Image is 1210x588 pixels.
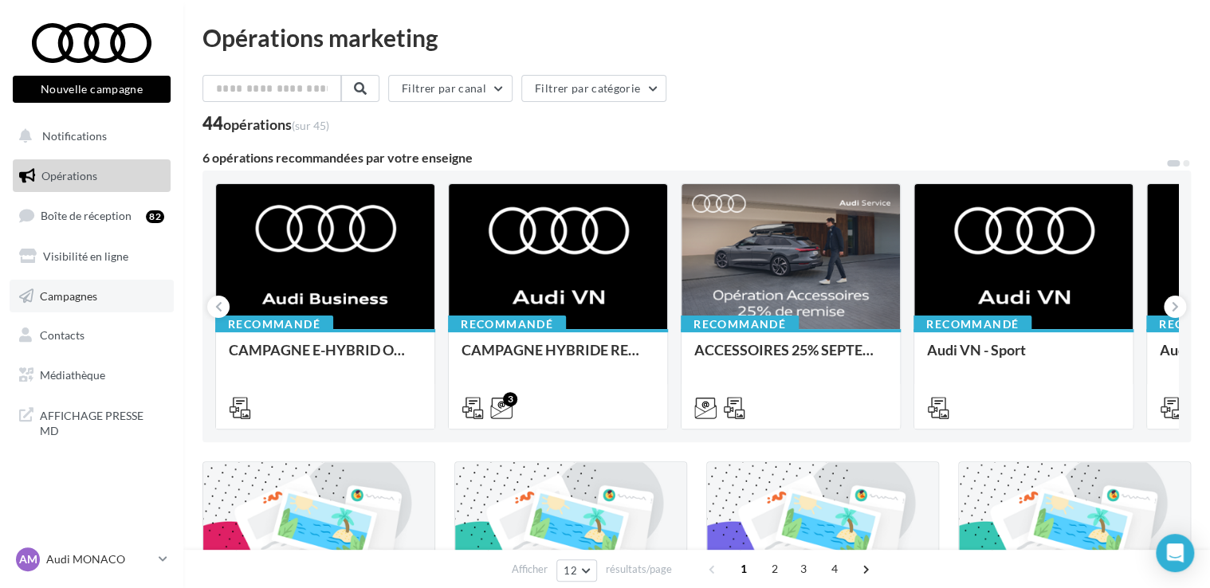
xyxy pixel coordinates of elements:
[1156,534,1194,572] div: Open Intercom Messenger
[19,551,37,567] span: AM
[202,115,329,132] div: 44
[694,342,887,374] div: ACCESSOIRES 25% SEPTEMBRE - AUDI SERVICE
[10,280,174,313] a: Campagnes
[10,319,174,352] a: Contacts
[388,75,513,102] button: Filtrer par canal
[731,556,756,582] span: 1
[927,342,1120,374] div: Audi VN - Sport
[13,76,171,103] button: Nouvelle campagne
[42,129,107,143] span: Notifications
[41,169,97,182] span: Opérations
[40,328,84,342] span: Contacts
[46,551,152,567] p: Audi MONACO
[521,75,666,102] button: Filtrer par catégorie
[292,119,329,132] span: (sur 45)
[448,316,566,333] div: Recommandé
[43,249,128,263] span: Visibilité en ligne
[40,368,105,382] span: Médiathèque
[10,240,174,273] a: Visibilité en ligne
[512,562,548,577] span: Afficher
[762,556,788,582] span: 2
[564,564,577,577] span: 12
[556,559,597,582] button: 12
[462,342,654,374] div: CAMPAGNE HYBRIDE RECHARGEABLE
[223,117,329,131] div: opérations
[10,120,167,153] button: Notifications
[41,209,132,222] span: Boîte de réception
[202,25,1191,49] div: Opérations marketing
[202,151,1165,164] div: 6 opérations recommandées par votre enseigne
[503,392,517,406] div: 3
[146,210,164,223] div: 82
[681,316,799,333] div: Recommandé
[10,198,174,233] a: Boîte de réception82
[229,342,422,374] div: CAMPAGNE E-HYBRID OCTOBRE B2B
[10,359,174,392] a: Médiathèque
[913,316,1031,333] div: Recommandé
[40,405,164,439] span: AFFICHAGE PRESSE MD
[606,562,672,577] span: résultats/page
[791,556,816,582] span: 3
[10,159,174,193] a: Opérations
[822,556,847,582] span: 4
[13,544,171,574] a: AM Audi MONACO
[215,316,333,333] div: Recommandé
[10,398,174,445] a: AFFICHAGE PRESSE MD
[40,288,97,302] span: Campagnes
